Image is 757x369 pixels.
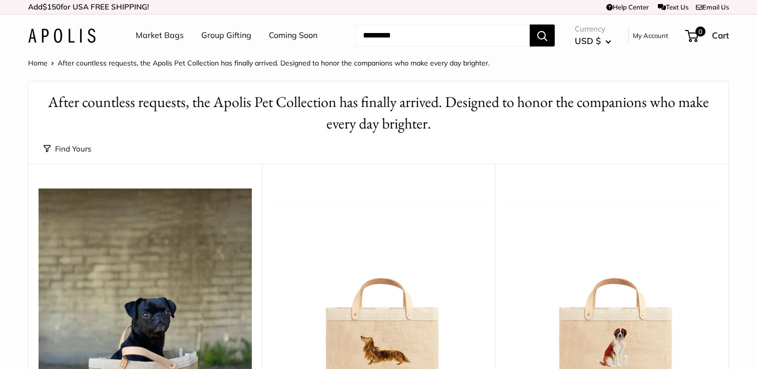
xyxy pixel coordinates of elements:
[44,142,91,156] button: Find Yours
[658,3,688,11] a: Text Us
[696,3,729,11] a: Email Us
[43,2,61,11] span: $150
[695,26,705,36] span: 0
[712,30,729,40] span: Cart
[269,28,317,43] a: Coming Soon
[58,58,490,67] span: After countless requests, the Apolis Pet Collection has finally arrived. Designed to honor the co...
[575,22,611,36] span: Currency
[44,91,713,134] h1: After countless requests, the Apolis Pet Collection has finally arrived. Designed to honor the co...
[201,28,251,43] a: Group Gifting
[28,56,490,69] nav: Breadcrumb
[355,24,530,46] input: Search...
[633,29,668,41] a: My Account
[530,24,555,46] button: Search
[28,28,96,43] img: Apolis
[575,33,611,49] button: USD $
[575,35,601,46] span: USD $
[606,3,649,11] a: Help Center
[136,28,184,43] a: Market Bags
[686,27,729,43] a: 0 Cart
[28,58,48,67] a: Home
